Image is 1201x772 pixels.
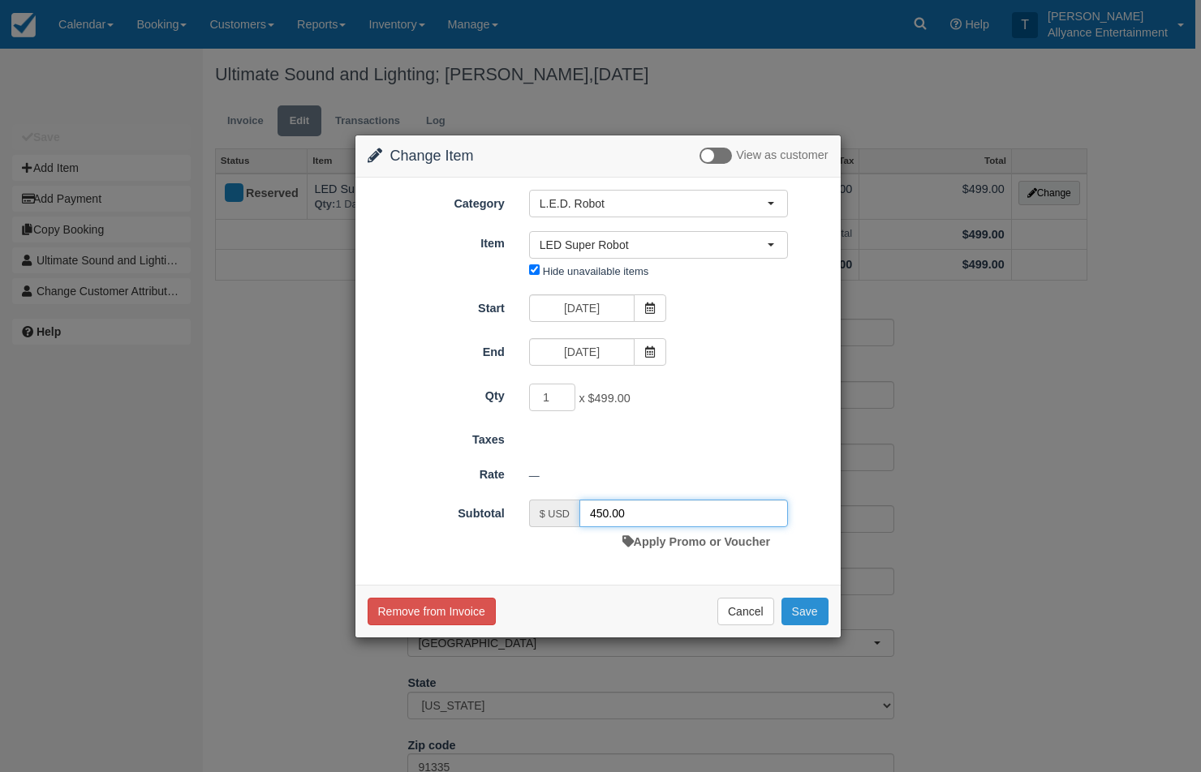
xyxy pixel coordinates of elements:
[517,462,841,489] div: —
[368,598,496,625] button: Remove from Invoice
[781,598,829,625] button: Save
[736,149,828,162] span: View as customer
[355,461,517,483] label: Rate
[717,598,774,625] button: Cancel
[529,231,788,259] button: LED Super Robot
[529,190,788,217] button: L.E.D. Robot
[540,508,570,520] small: $ USD
[355,382,517,405] label: Qty
[543,265,648,277] label: Hide unavailable items
[622,535,770,548] a: Apply Promo or Voucher
[529,384,576,411] input: Qty
[355,500,517,522] label: Subtotal
[579,392,630,405] span: x $499.00
[390,148,474,164] span: Change Item
[355,426,517,448] label: Taxes
[540,237,767,253] span: LED Super Robot
[355,294,517,317] label: Start
[355,190,517,212] label: Category
[355,229,517,252] label: Item
[540,195,767,212] span: L.E.D. Robot
[355,338,517,361] label: End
